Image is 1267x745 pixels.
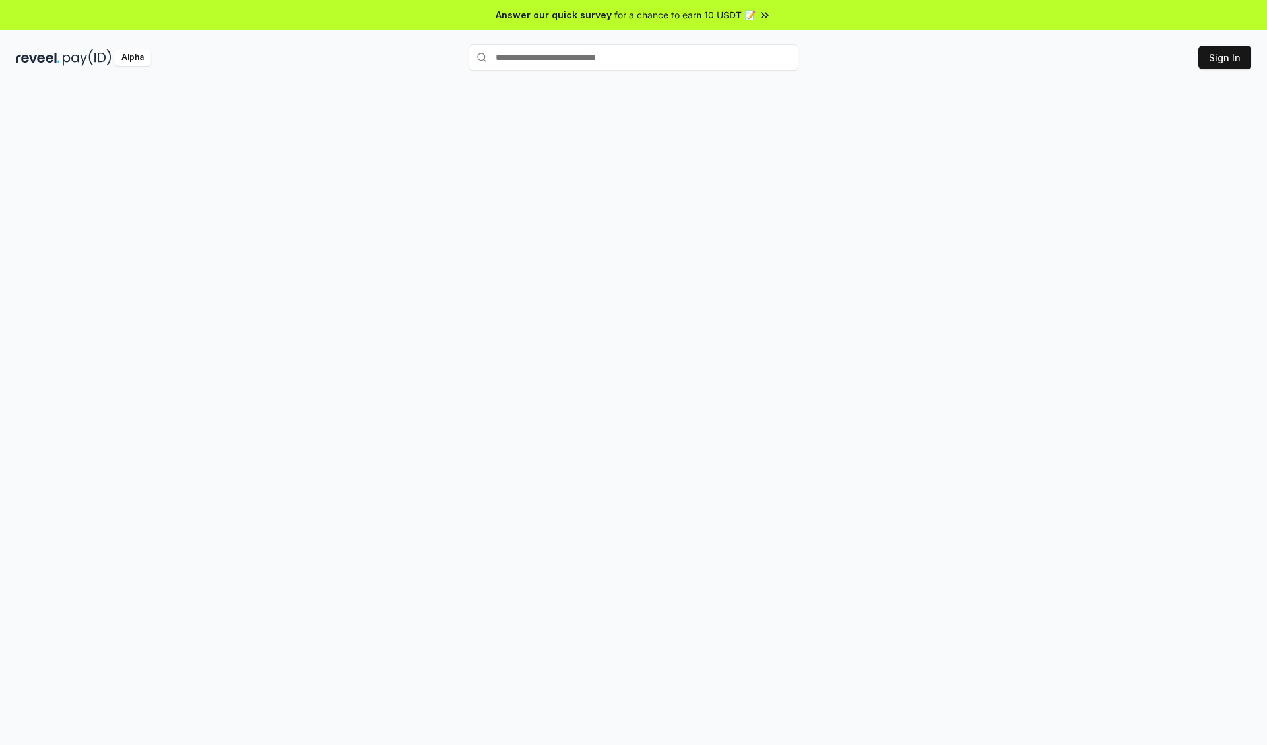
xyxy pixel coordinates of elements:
img: pay_id [63,49,112,66]
span: for a chance to earn 10 USDT 📝 [614,8,756,22]
img: reveel_dark [16,49,60,66]
button: Sign In [1198,46,1251,69]
span: Answer our quick survey [496,8,612,22]
div: Alpha [114,49,151,66]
